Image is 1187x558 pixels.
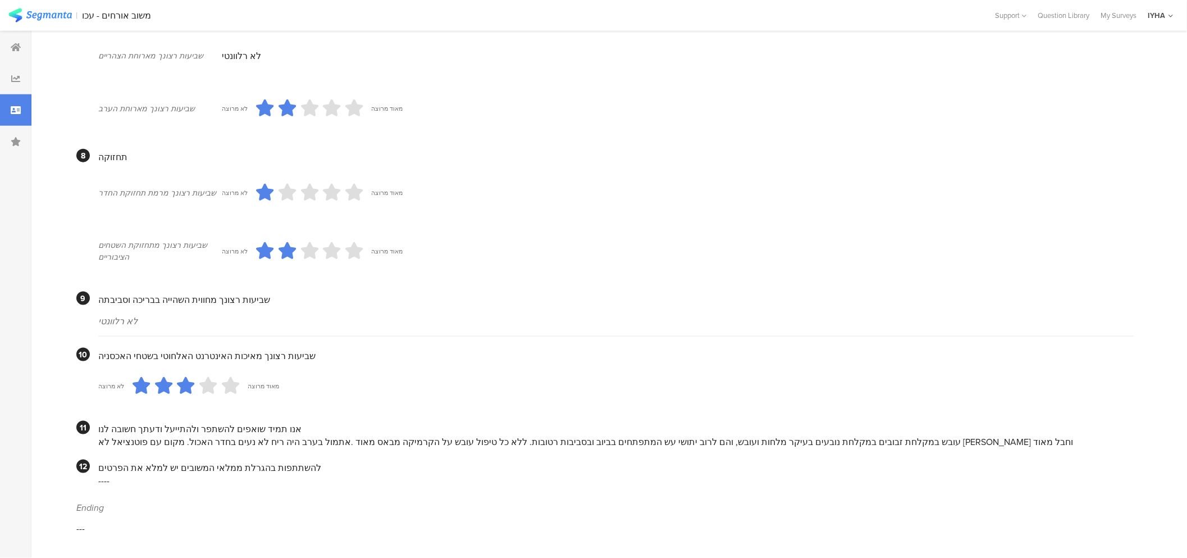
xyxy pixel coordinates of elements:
div: IYHA [1148,10,1165,21]
div: עובש במקלחת זבובים במקלחת נובעים בעיקר מלחות ועובש, והם לרוב יתושי עש המתפתחים בביוב ובסביבות רטו... [98,435,1134,448]
div: לא מרוצה [222,104,248,113]
div: שביעות רצונך מרמת תחזוקת החדר [98,187,222,199]
div: Ending [76,501,1134,514]
div: מאוד מרוצה [371,188,403,197]
a: Question Library [1032,10,1095,21]
div: תחזוקה [98,151,1134,164]
div: שביעות רצונך מאיכות האינטרנט האלחוטי בשטחי האכסניה [98,350,1134,362]
div: ---- [98,474,1134,487]
div: 12 [76,460,90,473]
div: Support [995,7,1026,24]
div: לא מרוצה [98,382,124,391]
div: שביעות רצונך מתחזוקת השטחים הציבוריים [98,239,222,263]
div: שביעות רצונך מחווית השהייה בבריכה וסביבתה [98,293,1134,306]
section: לא רלוונטי [222,38,1134,74]
div: 11 [76,421,90,434]
div: לא מרוצה [222,188,248,197]
div: שביעות רצונך מארוחת הצהריים [98,50,222,62]
div: להשתתפות בהגרלת ממלאי המשובים יש למלא את הפרטים [98,461,1134,474]
div: 8 [76,149,90,162]
div: אנו תמיד שואפים להשתפר ולהתייעל ודעתך חשובה לנו [98,423,1134,435]
div: מאוד מרוצה [248,382,279,391]
div: שביעות רצונך מארוחת הערב [98,103,222,115]
div: מאוד מרוצה [371,104,403,113]
div: לא מרוצה [222,247,248,256]
div: --- [76,523,1134,536]
div: מאוד מרוצה [371,247,403,256]
a: My Surveys [1095,10,1142,21]
img: segmanta logo [8,8,72,22]
div: לא רלוונטי [98,315,1134,328]
div: 9 [76,292,90,305]
div: 10 [76,348,90,361]
div: משוב אורחים - עכו [83,10,152,21]
div: | [76,9,78,22]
